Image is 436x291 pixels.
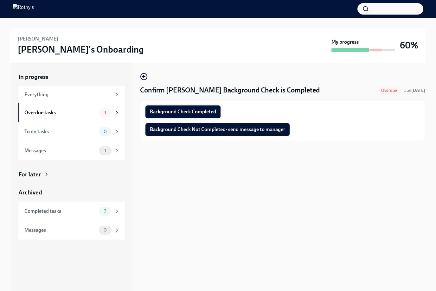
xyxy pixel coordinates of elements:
span: Background Check Not Completed- send message to manager [150,126,285,133]
img: Rothy's [13,4,34,14]
a: For later [18,170,125,179]
a: Messages0 [18,221,125,240]
span: 3 [100,209,110,213]
a: Everything [18,86,125,103]
a: Messages1 [18,141,125,160]
span: 1 [100,148,110,153]
div: Everything [24,91,112,98]
span: October 8th, 2025 09:00 [403,87,425,93]
div: Messages [24,227,96,234]
span: 1 [100,110,110,115]
span: Due [403,88,425,93]
div: To do tasks [24,128,96,135]
div: Messages [24,147,96,154]
h3: [PERSON_NAME]'s Onboarding [18,44,144,55]
span: Overdue [377,88,401,93]
a: In progress [18,73,125,81]
a: Completed tasks3 [18,202,125,221]
strong: [DATE] [411,88,425,93]
h6: [PERSON_NAME] [18,35,58,42]
div: Completed tasks [24,208,96,215]
button: Background Check Not Completed- send message to manager [145,123,290,136]
a: Archived [18,188,125,197]
span: Background Check Completed [150,109,216,115]
div: Overdue tasks [24,109,96,116]
button: Background Check Completed [145,105,221,118]
span: 0 [100,228,111,232]
span: 0 [100,129,111,134]
a: To do tasks0 [18,122,125,141]
div: For later [18,170,41,179]
strong: My progress [331,39,359,46]
h4: Confirm [PERSON_NAME] Background Check is Completed [140,85,320,95]
h3: 60% [400,40,418,51]
a: Overdue tasks1 [18,103,125,122]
